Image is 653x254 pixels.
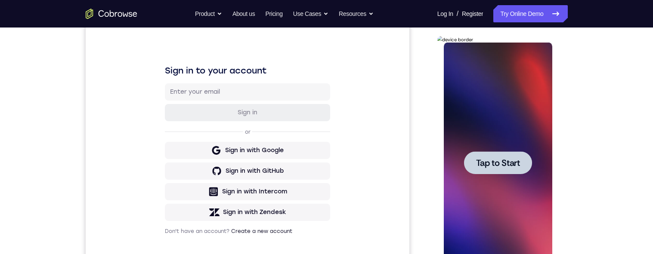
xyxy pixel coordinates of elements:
[493,5,567,22] a: Try Online Demo
[79,198,244,215] button: Sign in with Zendesk
[27,115,95,138] button: Tap to Start
[79,157,244,174] button: Sign in with GitHub
[158,123,167,130] p: or
[232,5,255,22] a: About us
[339,5,374,22] button: Resources
[139,141,198,149] div: Sign in with Google
[293,5,328,22] button: Use Cases
[145,223,207,229] a: Create a new account
[39,122,83,131] span: Tap to Start
[437,5,453,22] a: Log In
[86,9,137,19] a: Go to the home page
[79,177,244,195] button: Sign in with Intercom
[140,161,198,170] div: Sign in with GitHub
[137,202,201,211] div: Sign in with Zendesk
[136,182,201,190] div: Sign in with Intercom
[457,9,458,19] span: /
[79,222,244,229] p: Don't have an account?
[79,136,244,153] button: Sign in with Google
[195,5,222,22] button: Product
[265,5,282,22] a: Pricing
[462,5,483,22] a: Register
